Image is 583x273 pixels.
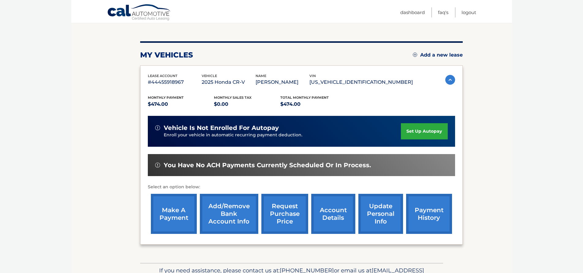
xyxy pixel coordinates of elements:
[280,95,329,100] span: Total Monthly Payment
[214,100,280,109] p: $0.00
[438,7,448,17] a: FAQ's
[256,78,309,87] p: [PERSON_NAME]
[309,78,413,87] p: [US_VEHICLE_IDENTIFICATION_NUMBER]
[214,95,252,100] span: Monthly sales Tax
[413,53,417,57] img: add.svg
[140,50,193,60] h2: my vehicles
[151,194,197,234] a: make a payment
[155,125,160,130] img: alert-white.svg
[309,74,316,78] span: vin
[148,95,184,100] span: Monthly Payment
[148,78,202,87] p: #44455918967
[358,194,403,234] a: update personal info
[164,132,401,138] p: Enroll your vehicle in automatic recurring payment deduction.
[401,123,447,139] a: set up autopay
[202,74,217,78] span: vehicle
[445,75,455,85] img: accordion-active.svg
[155,163,160,168] img: alert-white.svg
[107,4,171,22] a: Cal Automotive
[202,78,256,87] p: 2025 Honda CR-V
[261,194,308,234] a: request purchase price
[311,194,355,234] a: account details
[280,100,347,109] p: $474.00
[400,7,425,17] a: Dashboard
[164,124,279,132] span: vehicle is not enrolled for autopay
[462,7,476,17] a: Logout
[164,161,371,169] span: You have no ACH payments currently scheduled or in process.
[200,194,258,234] a: Add/Remove bank account info
[256,74,266,78] span: name
[413,52,463,58] a: Add a new lease
[148,100,214,109] p: $474.00
[148,183,455,191] p: Select an option below:
[406,194,452,234] a: payment history
[148,74,178,78] span: lease account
